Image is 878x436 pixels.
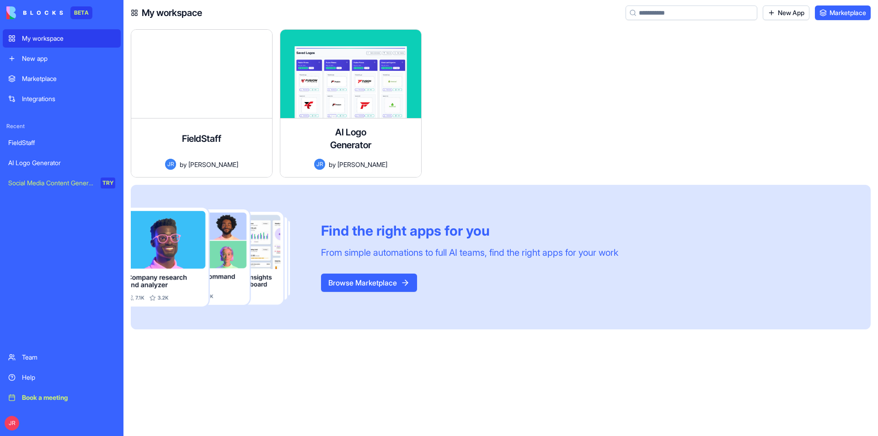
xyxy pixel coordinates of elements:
[22,373,115,382] div: Help
[5,416,19,431] span: JR
[3,388,121,407] a: Book a meeting
[22,353,115,362] div: Team
[188,160,238,169] span: [PERSON_NAME]
[314,126,387,151] h4: AI Logo Generator
[22,74,115,83] div: Marketplace
[22,54,115,63] div: New app
[165,159,176,170] span: JR
[329,160,336,169] span: by
[180,160,187,169] span: by
[70,6,92,19] div: BETA
[182,132,221,145] h4: FieldStaff
[321,274,417,292] button: Browse Marketplace
[763,5,809,20] a: New App
[8,138,115,147] div: FieldStaff
[3,70,121,88] a: Marketplace
[321,278,417,287] a: Browse Marketplace
[3,174,121,192] a: Social Media Content GeneratorTRY
[3,123,121,130] span: Recent
[321,222,618,239] div: Find the right apps for you
[6,6,92,19] a: BETA
[3,29,121,48] a: My workspace
[3,49,121,68] a: New app
[8,178,94,188] div: Social Media Content Generator
[337,160,387,169] span: [PERSON_NAME]
[3,348,121,366] a: Team
[22,34,115,43] div: My workspace
[815,5,871,20] a: Marketplace
[6,6,63,19] img: logo
[101,178,115,188] div: TRY
[22,393,115,402] div: Book a meeting
[314,159,325,170] span: JR
[22,94,115,103] div: Integrations
[131,29,273,178] a: FieldStaffJRby[PERSON_NAME]
[3,90,121,108] a: Integrations
[8,158,115,167] div: AI Logo Generator
[142,6,202,19] h4: My workspace
[280,29,422,178] a: AI Logo GeneratorJRby[PERSON_NAME]
[321,246,618,259] div: From simple automations to full AI teams, find the right apps for your work
[3,154,121,172] a: AI Logo Generator
[3,134,121,152] a: FieldStaff
[3,368,121,387] a: Help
